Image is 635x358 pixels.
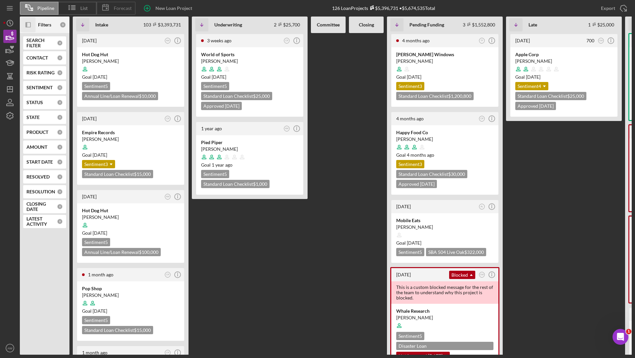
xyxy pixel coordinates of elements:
b: STATUS [26,100,43,105]
button: CR [478,114,487,123]
div: [PERSON_NAME] [396,224,493,230]
a: 1 year agoAWPied Piper[PERSON_NAME]Goal 1 year agoSentiment5Standard Loan Checklist$1,000 [195,121,304,196]
a: [DATE]CREmpire Records[PERSON_NAME]Goal [DATE]Sentiment3Standard Loan Checklist$15,000 [76,111,185,186]
div: Hot Dog Hut [82,51,179,58]
time: 2025-05-20 18:41 [402,38,430,43]
div: Sentiment 3 [396,82,424,90]
span: Goal [201,162,233,168]
div: Approved [DATE] [201,102,242,110]
text: CR [285,39,288,42]
text: AW [166,39,170,42]
div: Sentiment 3 [82,160,115,168]
div: Standard Loan Checklist $1,000 [201,180,270,188]
div: [PERSON_NAME] [82,292,179,298]
text: AW [285,127,289,130]
div: Hot Dog Hut [82,207,179,214]
div: Apple Corp [515,51,613,58]
text: CR [166,273,169,276]
b: Closing [359,22,374,27]
div: New Loan Project [155,2,192,15]
b: Pending Funding [409,22,444,27]
b: RISK RATING [26,70,55,75]
a: [DATE]AWHot Dog Hut[PERSON_NAME]Goal [DATE]Sentiment5Annual Line/Loan Renewal$10,000 [76,33,185,108]
div: 3 $1,552,800 [463,22,495,27]
div: Empire Records [82,129,179,136]
div: Whale Research [396,308,493,314]
a: [DATE]AWHot Dog Hut[PERSON_NAME]Goal [DATE]Sentiment5Annual Line/Loan Renewal$100,000 [76,189,185,264]
div: 0 [57,114,63,120]
span: 1 [626,329,631,334]
div: 0 [60,21,66,28]
time: 2025-08-04 20:20 [82,194,97,199]
b: Late [529,22,537,27]
button: CR [163,114,172,123]
time: 2025-07-25 23:25 [88,272,113,277]
div: Sentiment 5 [396,248,424,256]
div: [PERSON_NAME] [201,58,298,64]
div: 0 [57,99,63,105]
b: PRODUCT [26,130,48,135]
time: 2023-04-17 14:59 [396,272,411,277]
div: Sentiment 3 [396,160,424,168]
text: AL [481,205,483,208]
div: Sentiment 5 [201,82,229,90]
div: 126 Loan Projects • $5,674,535 Total [332,5,435,11]
div: [PERSON_NAME] [396,314,493,321]
span: Goal [82,308,107,314]
time: 2024-04-12 15:20 [201,126,222,131]
div: Annual Line/Loan Renewal $10,000 [82,92,158,100]
time: 2025-08-15 17:01 [207,38,232,43]
span: Forecast [114,6,132,11]
div: 0 [57,159,63,165]
div: 103 $3,393,731 [143,22,181,27]
div: 0 [57,70,63,76]
div: SBA 504 Live Oak $322,000 [426,248,486,256]
div: 0 [57,85,63,91]
button: AL [478,202,487,211]
b: RESOLVED [26,174,50,179]
div: 0 [57,204,63,210]
time: 06/21/2025 [212,74,226,80]
div: 0 [57,189,63,195]
div: [PERSON_NAME] [82,58,179,64]
button: OW [597,36,606,45]
a: 3 weeks agoCRWorld of Sports[PERSON_NAME]Goal [DATE]Sentiment5Standard Loan Checklist$25,000Appro... [195,33,304,118]
time: 04/04/2024 [212,162,233,168]
div: 0 [57,55,63,61]
b: AMOUNT [26,144,47,150]
text: AW [166,195,170,198]
b: Committee [317,22,340,27]
b: Underwriting [214,22,242,27]
time: 2025-07-25 16:47 [82,350,107,355]
div: [PERSON_NAME] Windows [396,51,493,58]
div: World of Sports [201,51,298,58]
div: Sentiment 5 [396,332,424,340]
text: OW [599,39,603,42]
time: 10/04/2025 [93,152,107,158]
b: SENTIMENT [26,85,53,90]
div: Approved [DATE] [515,102,556,110]
time: 2025-05-02 16:36 [396,116,424,121]
button: AW [163,192,172,201]
a: 1 month agoCRPop Shop[PERSON_NAME]Goal [DATE]Sentiment5Standard Loan Checklist$15,000 [76,267,185,342]
time: 09/10/2025 [407,74,421,80]
time: 07/01/2025 [526,74,540,80]
b: LATEST ACTIVITY [26,216,57,227]
time: 10/03/2025 [93,230,107,236]
text: OW [480,273,484,276]
div: 0 [57,144,63,150]
b: START DATE [26,159,53,165]
time: 09/08/2025 [93,308,107,314]
b: CONTACT [26,55,48,60]
div: Standard Loan Checklist $30,000 [396,170,467,178]
div: Standard Loan Checklist $1,200,800 [396,92,474,100]
a: 4 months agoCRHappy Food Co[PERSON_NAME]Goal 4 months agoSentiment3Standard Loan Checklist$30,000... [390,111,499,196]
button: AW [282,124,291,133]
span: Goal [82,152,107,158]
b: Filters [38,22,51,27]
text: TF [481,39,483,42]
div: This is a custom blocked message for the rest of the team to understand why this project is blocked. [391,281,498,304]
div: Standard Loan Checklist $25,000 [515,92,586,100]
time: 10/27/2025 [93,74,107,80]
div: Mobile Eats [396,217,493,224]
